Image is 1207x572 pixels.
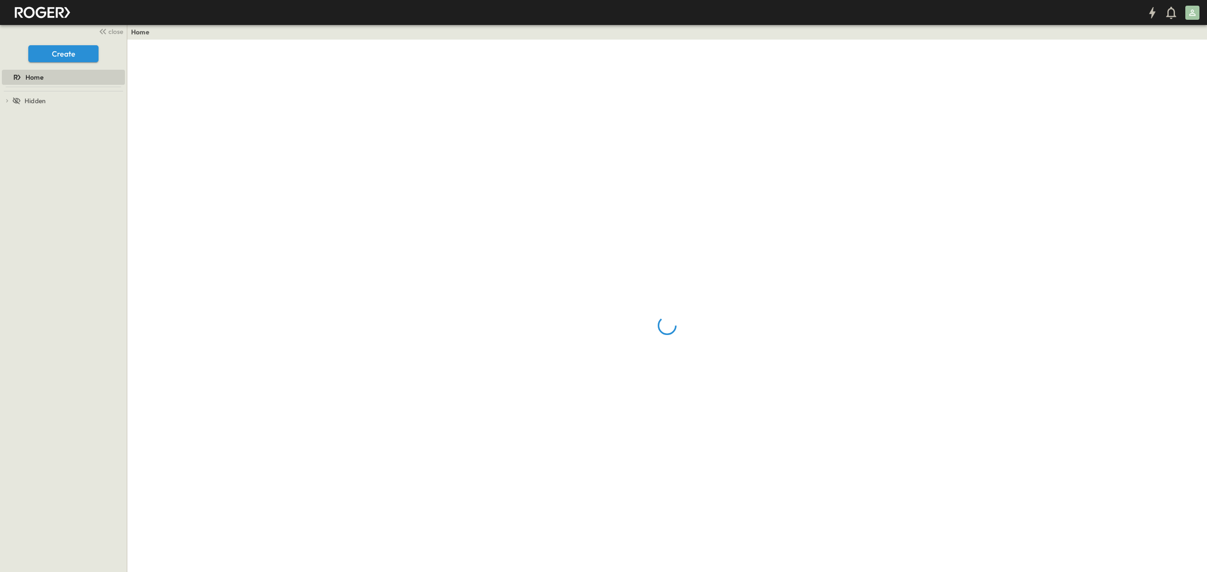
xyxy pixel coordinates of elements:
a: Home [131,27,149,37]
button: close [95,25,125,38]
span: Hidden [25,96,46,106]
span: close [108,27,123,36]
button: Create [28,45,99,62]
a: Home [2,71,123,84]
nav: breadcrumbs [131,27,155,37]
span: Home [25,73,43,82]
